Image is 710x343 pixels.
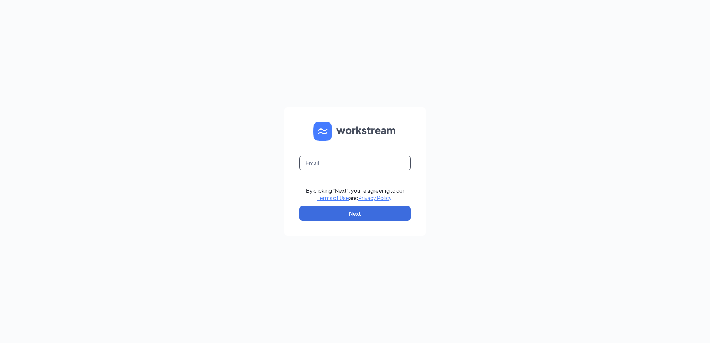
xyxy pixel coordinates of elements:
[358,195,391,201] a: Privacy Policy
[306,187,404,202] div: By clicking "Next", you're agreeing to our and .
[299,206,411,221] button: Next
[299,156,411,170] input: Email
[313,122,397,141] img: WS logo and Workstream text
[317,195,349,201] a: Terms of Use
